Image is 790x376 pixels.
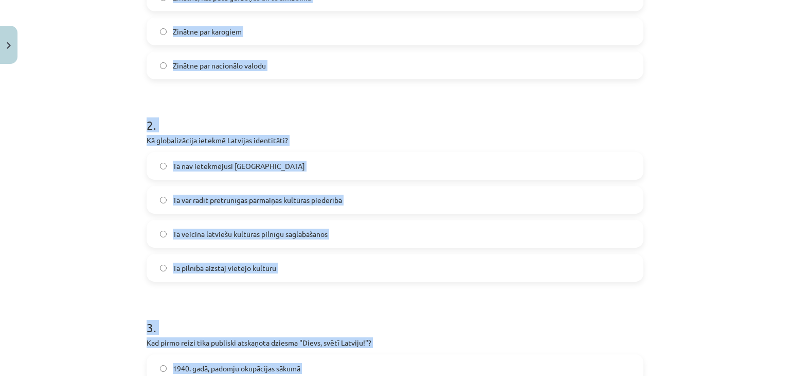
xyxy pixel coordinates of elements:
span: Tā nav ietekmējusi [GEOGRAPHIC_DATA] [173,161,305,172]
input: 1940. gadā, padomju okupācijas sākumā [160,365,167,372]
input: Tā pilnībā aizstāj vietējo kultūru [160,265,167,271]
input: Tā veicina latviešu kultūras pilnīgu saglabāšanos [160,231,167,237]
span: Tā veicina latviešu kultūras pilnīgu saglabāšanos [173,229,328,240]
span: 1940. gadā, padomju okupācijas sākumā [173,363,300,374]
input: Zinātne par nacionālo valodu [160,62,167,69]
h1: 2 . [147,100,643,132]
span: Tā var radīt pretrunīgas pārmaiņas kultūras piederībā [173,195,342,206]
span: Zinātne par karogiem [173,26,242,37]
input: Zinātne par karogiem [160,28,167,35]
input: Tā var radīt pretrunīgas pārmaiņas kultūras piederībā [160,197,167,203]
p: Kā globalizācija ietekmē Latvijas identitāti? [147,135,643,146]
span: Tā pilnībā aizstāj vietējo kultūru [173,263,276,274]
img: icon-close-lesson-0947bae3869378f0d4975bcd49f059093ad1ed9edebbc8119c70593378902aed.svg [7,42,11,49]
p: Kad pirmo reizi tika publiski atskaņota dziesma "Dievs, svētī Latviju!"? [147,337,643,348]
span: Zinātne par nacionālo valodu [173,60,266,71]
input: Tā nav ietekmējusi [GEOGRAPHIC_DATA] [160,163,167,169]
h1: 3 . [147,302,643,334]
